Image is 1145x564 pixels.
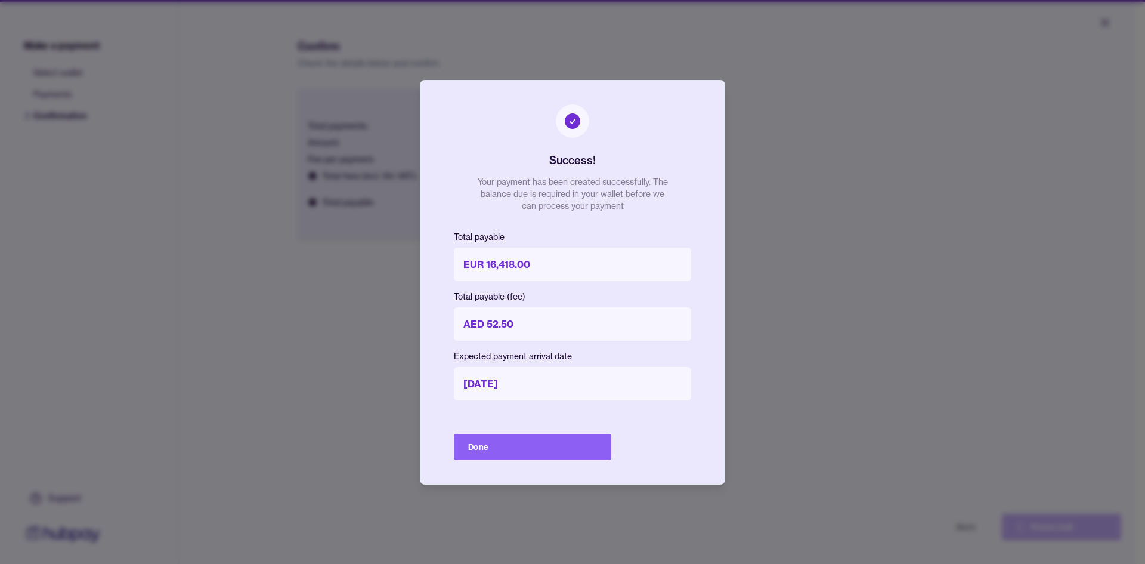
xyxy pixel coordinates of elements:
[549,152,596,169] h2: Success!
[454,231,691,243] p: Total payable
[454,248,691,281] p: EUR 16,418.00
[477,176,668,212] p: Your payment has been created successfully. The balance due is required in your wallet before we ...
[454,434,611,460] button: Done
[454,291,691,303] p: Total payable (fee)
[454,350,691,362] p: Expected payment arrival date
[454,367,691,400] p: [DATE]
[454,307,691,341] p: AED 52.50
